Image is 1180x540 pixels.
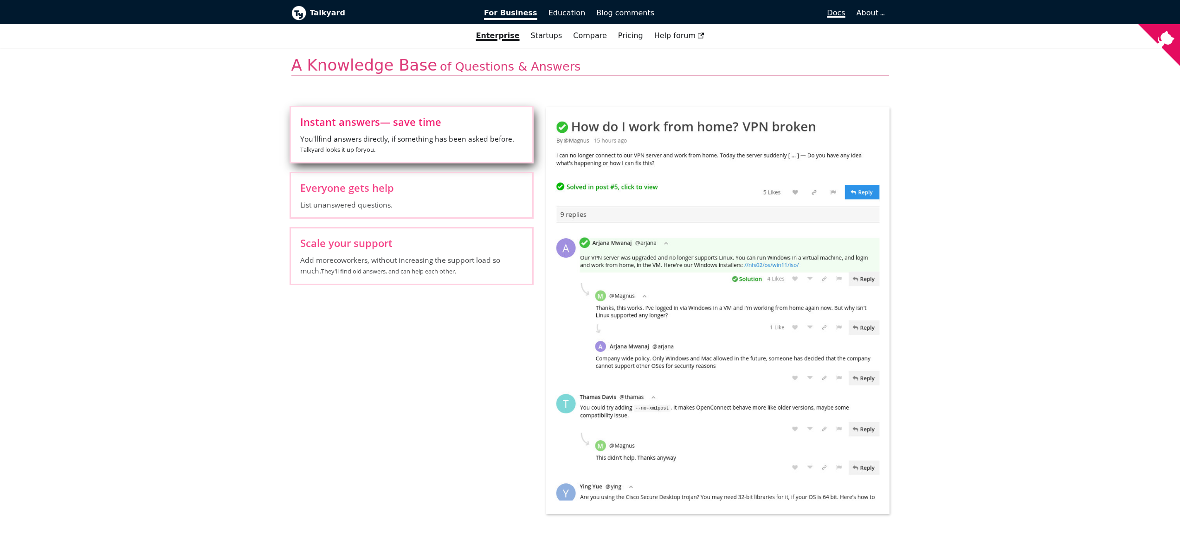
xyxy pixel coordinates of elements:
[310,7,471,19] b: Talkyard
[300,200,523,210] span: List unanswered questions.
[857,8,883,17] a: About
[613,28,649,44] a: Pricing
[596,8,654,17] span: Blog comments
[300,238,523,248] span: Scale your support
[471,28,525,44] a: Enterprise
[591,5,660,21] a: Blog comments
[300,182,523,193] span: Everyone gets help
[291,6,306,20] img: Talkyard logo
[525,28,568,44] a: Startups
[543,5,591,21] a: Education
[548,8,586,17] span: Education
[300,117,523,127] span: Instant answers — save time
[291,55,889,76] h2: A Knowledge Base
[573,31,607,40] a: Compare
[300,255,523,276] span: Add more coworkers , without increasing the support load so much.
[300,134,523,155] span: You'll find answers directly, if something has been asked before.
[321,267,456,275] small: They'll find old answers, and can help each other.
[484,8,537,20] span: For Business
[546,107,890,514] img: vbw5ybfth72mgfdf2l4jj5r6ovhzwp.jpg
[291,6,471,20] a: Talkyard logoTalkyard
[827,8,845,17] span: Docs
[654,31,704,40] span: Help forum
[478,5,543,21] a: For Business
[300,145,375,154] small: Talkyard looks it up for you .
[649,28,710,44] a: Help forum
[660,5,851,21] a: Docs
[440,59,580,73] span: of Questions & Answers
